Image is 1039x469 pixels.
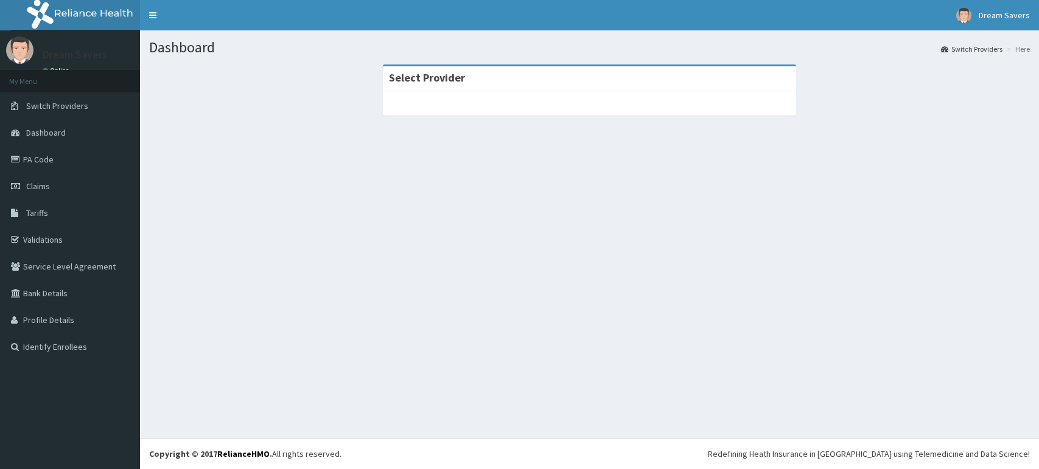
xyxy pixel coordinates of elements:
[149,40,1030,55] h1: Dashboard
[6,36,33,64] img: User Image
[140,438,1039,469] footer: All rights reserved.
[217,448,270,459] a: RelianceHMO
[941,44,1002,54] a: Switch Providers
[43,66,72,75] a: Online
[149,448,272,459] strong: Copyright © 2017 .
[26,207,48,218] span: Tariffs
[26,100,88,111] span: Switch Providers
[1004,44,1030,54] li: Here
[979,10,1030,21] span: Dream Savers
[708,448,1030,460] div: Redefining Heath Insurance in [GEOGRAPHIC_DATA] using Telemedicine and Data Science!
[43,49,107,60] p: Dream Savers
[26,181,50,192] span: Claims
[956,8,971,23] img: User Image
[389,71,465,85] strong: Select Provider
[26,127,66,138] span: Dashboard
